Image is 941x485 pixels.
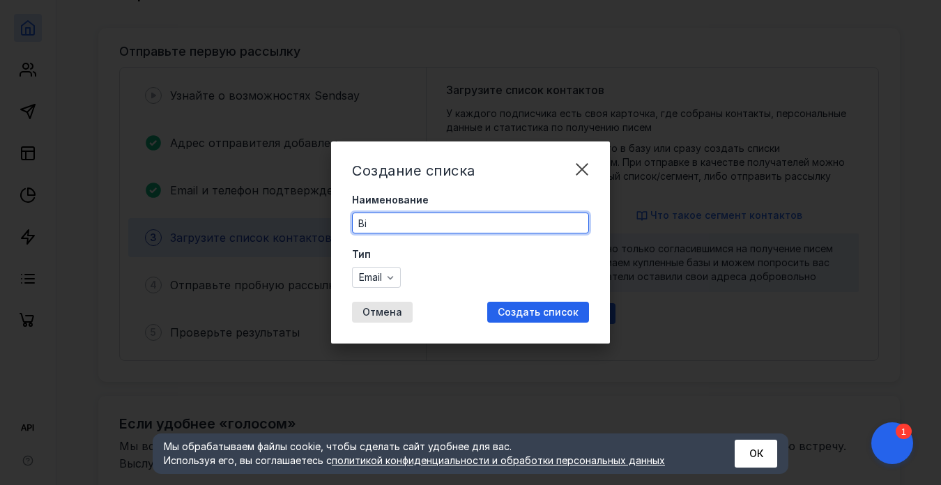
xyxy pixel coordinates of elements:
span: Отмена [362,307,402,318]
span: Создать список [498,307,579,318]
button: Создать список [487,302,589,323]
span: Создание списка [352,162,475,179]
div: 1 [31,8,47,24]
span: Тип [352,247,371,261]
div: Мы обрабатываем файлы cookie, чтобы сделать сайт удобнее для вас. Используя его, вы соглашаетесь c [164,440,701,468]
button: Отмена [352,302,413,323]
span: Наименование [352,193,429,207]
button: ОК [735,440,777,468]
a: политикой конфиденциальности и обработки персональных данных [332,454,665,466]
button: Email [352,267,401,288]
span: Email [359,272,382,284]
